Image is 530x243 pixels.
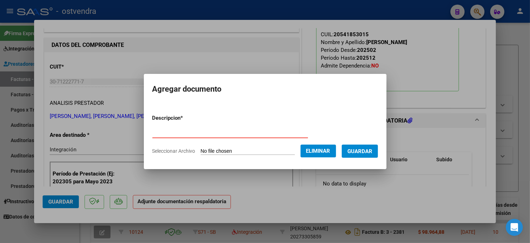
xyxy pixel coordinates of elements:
button: Guardar [342,145,378,158]
span: Seleccionar Archivo [152,148,195,154]
div: Open Intercom Messenger [506,219,523,236]
p: Descripcion [152,114,220,122]
span: Eliminar [306,148,330,154]
span: Guardar [347,148,372,155]
button: Eliminar [301,145,336,157]
h2: Agregar documento [152,82,378,96]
